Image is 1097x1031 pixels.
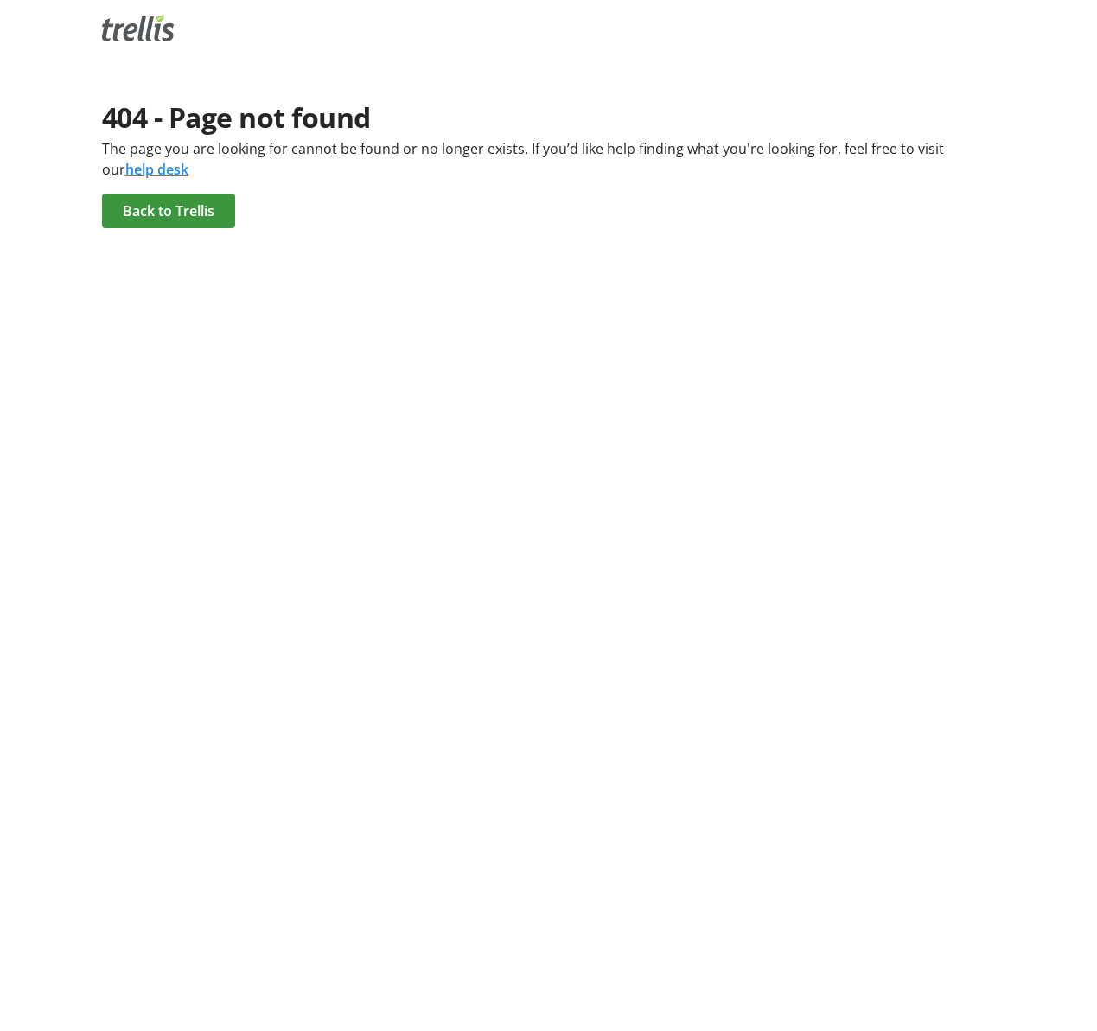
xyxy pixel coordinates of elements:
div: The page you are looking for cannot be found or no longer exists. If you’d like help finding what... [102,138,996,180]
a: Back to Trellis [102,194,235,228]
img: Trellis Logo [102,14,175,41]
span: Back to Trellis [123,200,214,221]
a: help desk [125,160,188,179]
div: 404 - Page not found [102,97,996,138]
